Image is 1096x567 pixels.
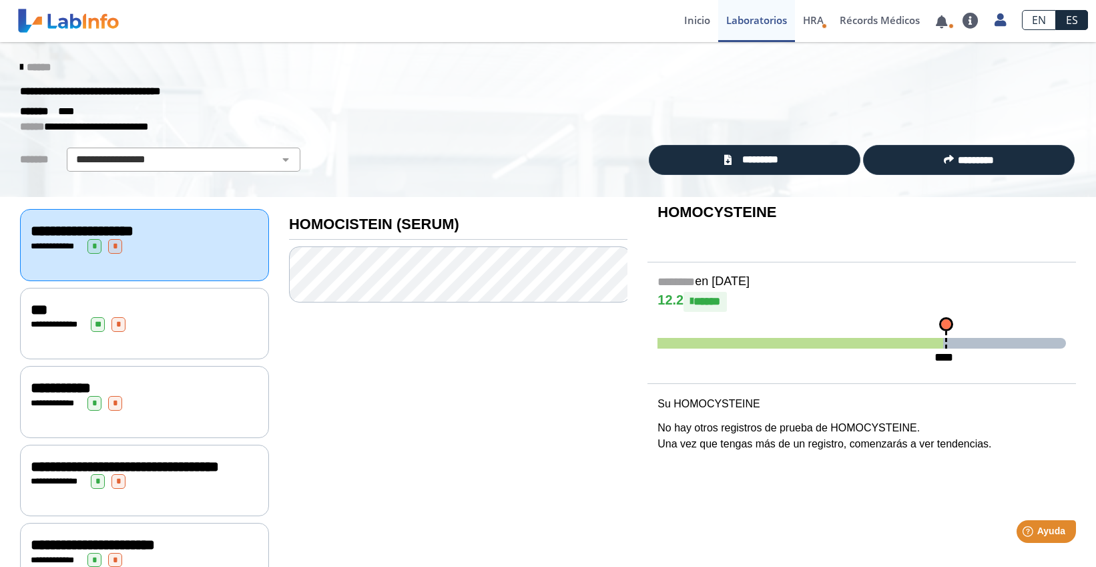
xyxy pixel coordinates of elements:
[657,420,1066,452] p: No hay otros registros de prueba de HOMOCYSTEINE. Una vez que tengas más de un registro, comenzar...
[289,216,459,232] b: HOMOCISTEIN (SERUM)
[657,274,1066,290] h5: en [DATE]
[657,292,1066,312] h4: 12.2
[657,204,776,220] b: HOMOCYSTEINE
[1022,10,1056,30] a: EN
[977,515,1081,552] iframe: Help widget launcher
[657,396,1066,412] p: Su HOMOCYSTEINE
[803,13,824,27] span: HRA
[1056,10,1088,30] a: ES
